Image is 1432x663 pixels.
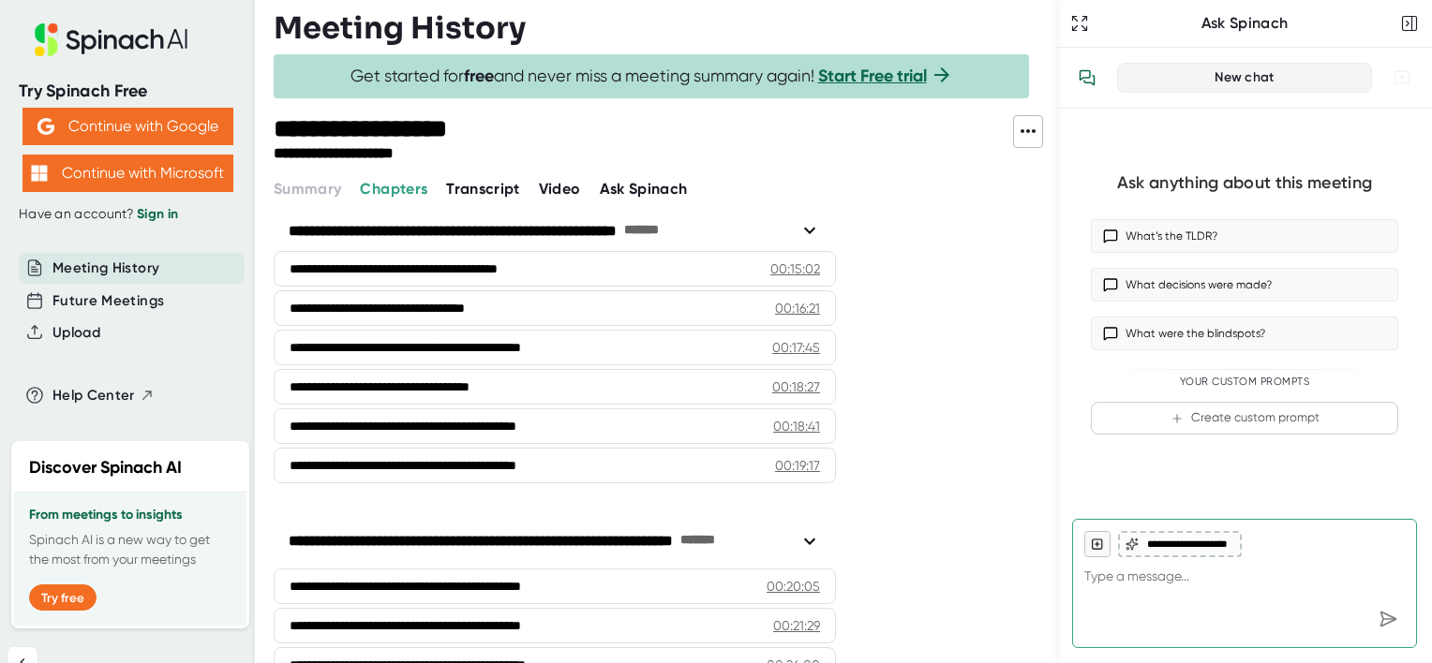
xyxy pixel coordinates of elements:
button: Future Meetings [52,290,164,312]
span: Summary [274,180,341,198]
span: Ask Spinach [600,180,688,198]
button: What’s the TLDR? [1091,219,1398,253]
button: View conversation history [1068,59,1106,96]
div: 00:16:21 [775,299,820,317]
button: Close conversation sidebar [1396,10,1423,37]
b: free [464,66,494,86]
a: Sign in [137,206,178,222]
button: Try free [29,584,97,611]
button: What decisions were made? [1091,268,1398,302]
button: Continue with Google [22,108,233,145]
span: Help Center [52,385,135,406]
button: Chapters [360,178,427,200]
div: Ask anything about this meeting [1117,172,1372,194]
div: 00:20:05 [767,577,820,596]
h2: Discover Spinach AI [29,455,182,480]
span: Video [539,180,581,198]
button: Help Center [52,385,155,406]
div: 00:21:29 [773,616,820,635]
button: Expand to Ask Spinach page [1067,10,1093,37]
div: 00:15:02 [770,259,820,278]
div: Ask Spinach [1093,14,1396,33]
button: Create custom prompt [1091,402,1398,435]
button: What were the blindspots? [1091,317,1398,350]
button: Video [539,178,581,200]
div: Have an account? [19,206,236,223]
div: 00:19:17 [775,456,820,475]
p: Spinach AI is a new way to get the most from your meetings [29,530,231,569]
div: 00:18:27 [772,377,820,396]
h3: From meetings to insights [29,508,231,523]
span: Chapters [360,180,427,198]
div: Send message [1371,602,1405,636]
button: Transcript [446,178,520,200]
button: Continue with Microsoft [22,155,233,192]
button: Summary [274,178,341,200]
div: New chat [1129,69,1360,86]
div: Try Spinach Free [19,81,236,102]
div: 00:18:41 [773,417,820,435]
h3: Meeting History [274,10,526,46]
button: Upload [52,322,100,344]
span: Get started for and never miss a meeting summary again! [351,66,953,87]
a: Start Free trial [818,66,927,86]
div: Your Custom Prompts [1091,376,1398,389]
button: Ask Spinach [600,178,688,200]
button: Meeting History [52,258,159,279]
div: 00:17:45 [772,338,820,357]
span: Transcript [446,180,520,198]
img: Aehbyd4JwY73AAAAAElFTkSuQmCC [37,118,54,135]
